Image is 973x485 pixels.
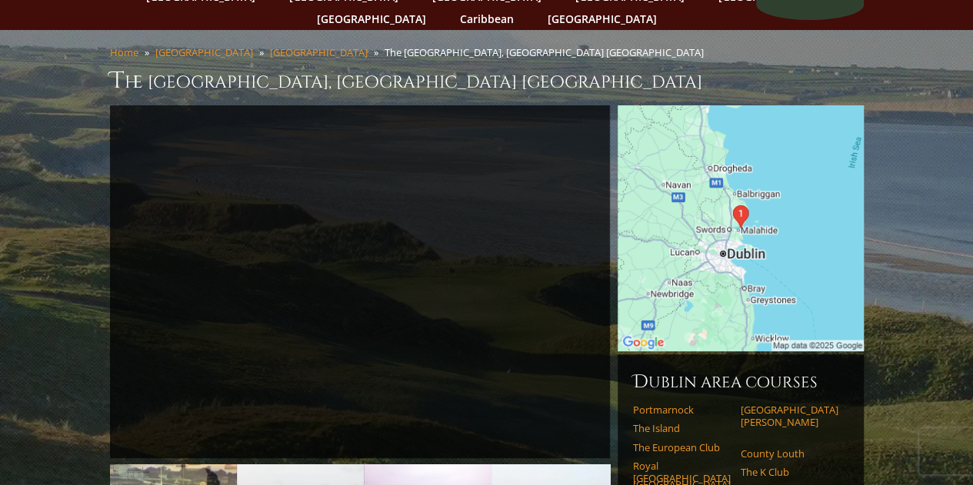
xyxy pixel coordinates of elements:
[110,65,864,96] h1: The [GEOGRAPHIC_DATA], [GEOGRAPHIC_DATA] [GEOGRAPHIC_DATA]
[452,8,521,30] a: Caribbean
[741,447,838,460] a: County Louth
[540,8,665,30] a: [GEOGRAPHIC_DATA]
[741,404,838,429] a: [GEOGRAPHIC_DATA][PERSON_NAME]
[741,466,838,478] a: The K Club
[309,8,434,30] a: [GEOGRAPHIC_DATA]
[633,422,731,434] a: The Island
[270,45,368,59] a: [GEOGRAPHIC_DATA]
[385,45,710,59] li: The [GEOGRAPHIC_DATA], [GEOGRAPHIC_DATA] [GEOGRAPHIC_DATA]
[633,441,731,453] a: The European Club
[618,105,864,351] img: Google Map of The Island Golf Club, Fingal, Dublin, Ireland
[633,370,848,394] h6: Dublin Area Courses
[633,460,731,485] a: Royal [GEOGRAPHIC_DATA]
[110,45,138,59] a: Home
[155,45,253,59] a: [GEOGRAPHIC_DATA]
[633,404,731,416] a: Portmarnock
